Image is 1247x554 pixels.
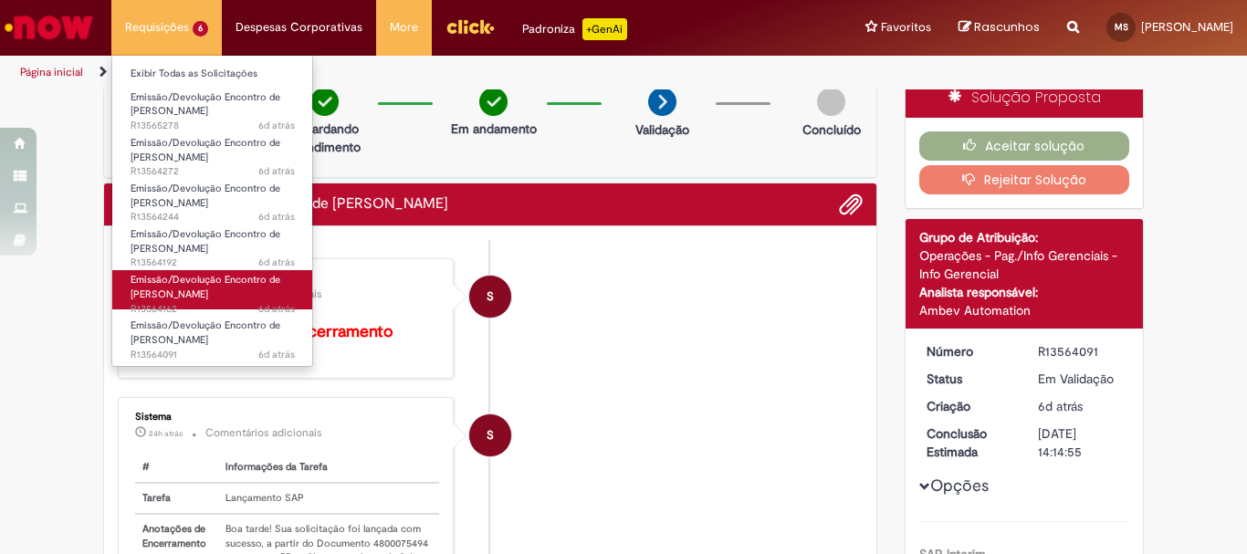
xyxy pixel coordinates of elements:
span: Despesas Corporativas [236,18,362,37]
div: Solução Proposta [906,78,1144,118]
dt: Conclusão Estimada [913,424,1025,461]
a: Página inicial [20,65,83,79]
span: R13564091 [131,348,295,362]
span: 6d atrás [258,302,295,316]
span: Requisições [125,18,189,37]
div: Operações - Pag./Info Gerenciais - Info Gerencial [919,246,1130,283]
span: MS [1115,21,1128,33]
a: Aberto R13564272 : Emissão/Devolução Encontro de Contas Fornecedor [112,133,313,172]
span: 6 [193,21,208,37]
a: Aberto R13565278 : Emissão/Devolução Encontro de Contas Fornecedor [112,88,313,127]
span: R13564272 [131,164,295,179]
div: System [469,276,511,318]
span: Emissão/Devolução Encontro de [PERSON_NAME] [131,227,280,256]
img: img-circle-grey.png [817,88,845,116]
div: Ambev Automation [919,301,1130,319]
button: Aceitar solução [919,131,1130,161]
a: Rascunhos [959,19,1040,37]
div: Analista responsável: [919,283,1130,301]
div: Sistema [135,412,439,423]
time: 24/09/2025 16:34:53 [1038,398,1083,414]
span: R13564162 [131,302,295,317]
small: Comentários adicionais [205,425,322,441]
div: System [469,414,511,456]
span: Emissão/Devolução Encontro de [PERSON_NAME] [131,90,280,119]
dt: Criação [913,397,1025,415]
div: 24/09/2025 16:34:53 [1038,397,1123,415]
time: 24/09/2025 16:50:56 [258,256,295,269]
span: Emissão/Devolução Encontro de [PERSON_NAME] [131,319,280,347]
time: 24/09/2025 16:46:09 [258,302,295,316]
span: 6d atrás [258,256,295,269]
span: Emissão/Devolução Encontro de [PERSON_NAME] [131,182,280,210]
a: Exibir Todas as Solicitações [112,64,313,84]
div: R13564091 [1038,342,1123,361]
th: # [135,453,218,483]
time: 24/09/2025 16:34:54 [258,348,295,361]
span: [PERSON_NAME] [1141,19,1233,35]
img: click_logo_yellow_360x200.png [445,13,495,40]
a: Aberto R13564244 : Emissão/Devolução Encontro de Contas Fornecedor [112,179,313,218]
ul: Trilhas de página [14,56,818,89]
span: Emissão/Devolução Encontro de [PERSON_NAME] [131,273,280,301]
span: Favoritos [881,18,931,37]
td: Lançamento SAP [218,483,439,514]
button: Rejeitar Solução [919,165,1130,194]
p: Em andamento [451,120,537,138]
a: Aberto R13564091 : Emissão/Devolução Encontro de Contas Fornecedor [112,316,313,355]
div: Em Validação [1038,370,1123,388]
span: 6d atrás [258,119,295,132]
img: check-circle-green.png [479,88,508,116]
p: Concluído [802,120,861,139]
dt: Status [913,370,1025,388]
span: Rascunhos [974,18,1040,36]
span: 24h atrás [149,428,183,439]
span: 6d atrás [1038,398,1083,414]
span: S [487,275,494,319]
img: ServiceNow [2,9,96,46]
a: Aberto R13564162 : Emissão/Devolução Encontro de Contas Fornecedor [112,270,313,309]
button: Adicionar anexos [839,193,863,216]
div: [DATE] 14:14:55 [1038,424,1123,461]
dt: Número [913,342,1025,361]
span: S [487,413,494,457]
span: R13564244 [131,210,295,225]
p: Validação [635,120,689,139]
span: Emissão/Devolução Encontro de [PERSON_NAME] [131,136,280,164]
span: 6d atrás [258,210,295,224]
span: More [390,18,418,37]
span: R13565278 [131,119,295,133]
span: R13564192 [131,256,295,270]
th: Informações da Tarefa [218,453,439,483]
p: +GenAi [582,18,627,40]
img: arrow-next.png [648,88,676,116]
span: 6d atrás [258,164,295,178]
time: 24/09/2025 16:58:30 [258,210,295,224]
time: 24/09/2025 17:03:39 [258,164,295,178]
time: 25/09/2025 09:06:13 [258,119,295,132]
span: 6d atrás [258,348,295,361]
time: 29/09/2025 15:40:21 [149,428,183,439]
ul: Requisições [111,55,313,367]
img: check-circle-green.png [310,88,339,116]
p: Aguardando atendimento [280,120,369,156]
div: Grupo de Atribuição: [919,228,1130,246]
div: Padroniza [522,18,627,40]
th: Tarefa [135,483,218,514]
a: Aberto R13564192 : Emissão/Devolução Encontro de Contas Fornecedor [112,225,313,264]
